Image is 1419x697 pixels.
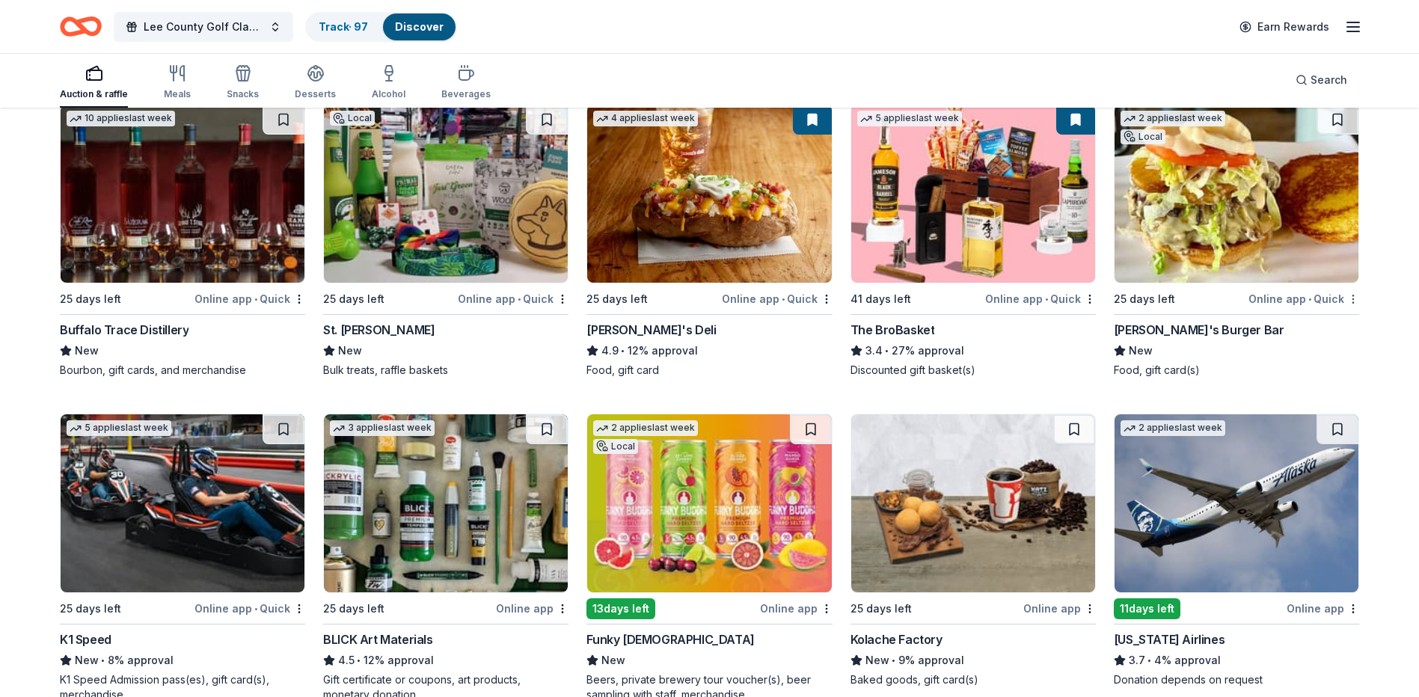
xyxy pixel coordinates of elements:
div: 9% approval [851,651,1096,669]
div: 5 applies last week [67,420,171,436]
span: • [518,293,521,305]
div: Food, gift card(s) [1114,363,1359,378]
div: Alcohol [372,88,405,100]
span: New [1129,342,1153,360]
div: K1 Speed [60,630,111,648]
div: 25 days left [323,600,384,618]
div: 27% approval [851,342,1096,360]
img: Image for Funky Buddha [587,414,831,592]
div: Desserts [295,88,336,100]
button: Alcohol [372,58,405,108]
div: Online app Quick [722,289,833,308]
button: Auction & raffle [60,58,128,108]
a: Image for Kolache Factory25 days leftOnline appKolache FactoryNew•9% approvalBaked goods, gift ca... [851,414,1096,687]
a: Earn Rewards [1230,13,1338,40]
div: Donation depends on request [1114,672,1359,687]
span: • [101,654,105,666]
div: Kolache Factory [851,630,943,648]
div: 10 applies last week [67,111,175,126]
img: Image for Jason's Deli [587,105,831,283]
button: Desserts [295,58,336,108]
div: Snacks [227,88,259,100]
span: • [892,654,895,666]
div: BLICK Art Materials [323,630,432,648]
img: Image for St. PetersBARK [324,105,568,283]
div: [PERSON_NAME]'s Burger Bar [1114,321,1284,339]
div: 25 days left [1114,290,1175,308]
div: 2 applies last week [1121,420,1225,436]
div: 41 days left [851,290,911,308]
img: Image for Buffalo Trace Distillery [61,105,304,283]
span: • [782,293,785,305]
span: • [254,293,257,305]
div: Discounted gift basket(s) [851,363,1096,378]
a: Image for St. PetersBARKLocal25 days leftOnline app•QuickSt. [PERSON_NAME]NewBulk treats, raffle ... [323,104,568,378]
img: Image for K1 Speed [61,414,304,592]
div: 12% approval [586,342,832,360]
a: Image for Buffalo Trace Distillery10 applieslast week25 days leftOnline app•QuickBuffalo Trace Di... [60,104,305,378]
div: [US_STATE] Airlines [1114,630,1225,648]
div: Local [330,111,375,126]
div: 3 applies last week [330,420,435,436]
span: Search [1311,71,1347,89]
div: Bourbon, gift cards, and merchandise [60,363,305,378]
img: Image for Beth's Burger Bar [1115,105,1358,283]
span: 3.4 [865,342,883,360]
div: Online app Quick [194,289,305,308]
div: 4 applies last week [593,111,698,126]
div: Online app [760,599,833,618]
div: Meals [164,88,191,100]
div: 11 days left [1114,598,1180,619]
div: Bulk treats, raffle baskets [323,363,568,378]
span: • [885,345,889,357]
div: Local [593,439,638,454]
div: Auction & raffle [60,88,128,100]
div: Online app [1287,599,1359,618]
a: Image for Jason's Deli4 applieslast week25 days leftOnline app•Quick[PERSON_NAME]'s Deli4.9•12% a... [586,104,832,378]
img: Image for Alaska Airlines [1115,414,1358,592]
a: Discover [395,20,444,33]
div: Online app [496,599,568,618]
span: • [1045,293,1048,305]
div: Online app [1023,599,1096,618]
span: 4.5 [338,651,355,669]
div: 5 applies last week [857,111,962,126]
div: Online app Quick [985,289,1096,308]
span: New [338,342,362,360]
div: [PERSON_NAME]'s Deli [586,321,716,339]
div: 4% approval [1114,651,1359,669]
img: Image for BLICK Art Materials [324,414,568,592]
div: St. [PERSON_NAME] [323,321,435,339]
button: Beverages [441,58,491,108]
img: Image for The BroBasket [851,105,1095,283]
div: 25 days left [323,290,384,308]
div: Baked goods, gift card(s) [851,672,1096,687]
a: Image for The BroBasket5 applieslast week41 days leftOnline app•QuickThe BroBasket3.4•27% approva... [851,104,1096,378]
a: Home [60,9,102,44]
span: New [75,651,99,669]
div: 2 applies last week [593,420,698,436]
div: Local [1121,129,1165,144]
div: 2 applies last week [1121,111,1225,126]
span: 3.7 [1129,651,1145,669]
div: Buffalo Trace Distillery [60,321,189,339]
div: 12% approval [323,651,568,669]
span: • [622,345,625,357]
span: 4.9 [601,342,619,360]
span: • [1308,293,1311,305]
div: 25 days left [60,290,121,308]
span: New [75,342,99,360]
button: Meals [164,58,191,108]
span: New [865,651,889,669]
div: Online app Quick [458,289,568,308]
span: New [601,651,625,669]
button: Snacks [227,58,259,108]
div: Food, gift card [586,363,832,378]
span: • [1147,654,1151,666]
button: Track· 97Discover [305,12,457,42]
div: Online app Quick [194,599,305,618]
div: 25 days left [60,600,121,618]
div: Funky [DEMOGRAPHIC_DATA] [586,630,754,648]
div: 25 days left [851,600,912,618]
div: 8% approval [60,651,305,669]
